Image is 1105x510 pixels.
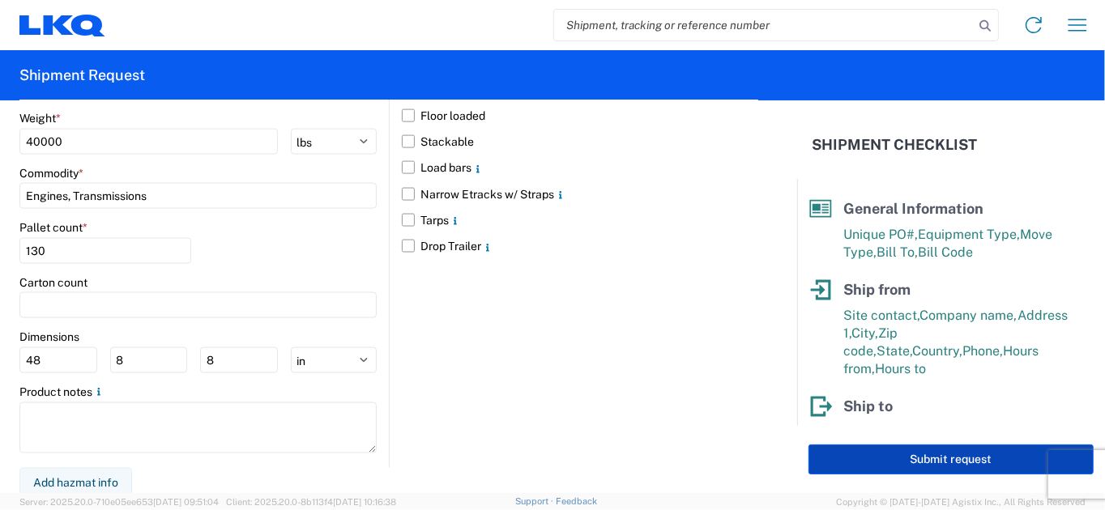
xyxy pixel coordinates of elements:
[877,343,912,359] span: State,
[402,207,758,233] label: Tarps
[402,129,758,155] label: Stackable
[875,361,926,376] span: Hours to
[402,103,758,129] label: Floor loaded
[19,166,83,181] label: Commodity
[19,468,132,498] button: Add hazmat info
[19,220,87,235] label: Pallet count
[402,155,758,181] label: Load bars
[19,275,87,290] label: Carton count
[919,308,1018,323] span: Company name,
[843,424,919,440] span: Site contact,
[918,244,973,260] span: Bill Code
[843,227,918,242] span: Unique PO#,
[812,135,977,155] h2: Shipment Checklist
[19,497,219,507] span: Server: 2025.20.0-710e05ee653
[226,497,396,507] span: Client: 2025.20.0-8b113f4
[877,244,918,260] span: Bill To,
[402,233,758,259] label: Drop Trailer
[19,66,145,85] h2: Shipment Request
[200,347,278,373] input: H
[110,347,188,373] input: W
[843,308,919,323] span: Site contact,
[515,496,556,506] a: Support
[554,10,974,40] input: Shipment, tracking or reference number
[912,343,962,359] span: Country,
[808,444,1094,474] button: Submit request
[153,497,219,507] span: [DATE] 09:51:04
[556,496,597,506] a: Feedback
[918,227,1020,242] span: Equipment Type,
[19,347,97,373] input: L
[962,343,1003,359] span: Phone,
[836,495,1086,509] span: Copyright © [DATE]-[DATE] Agistix Inc., All Rights Reserved
[843,200,983,217] span: General Information
[19,111,61,125] label: Weight
[843,281,911,298] span: Ship from
[19,385,105,399] label: Product notes
[843,397,893,414] span: Ship to
[19,329,79,344] label: Dimensions
[919,424,1018,440] span: Company name,
[333,497,396,507] span: [DATE] 10:16:38
[402,181,758,207] label: Narrow Etracks w/ Straps
[851,325,878,341] span: City,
